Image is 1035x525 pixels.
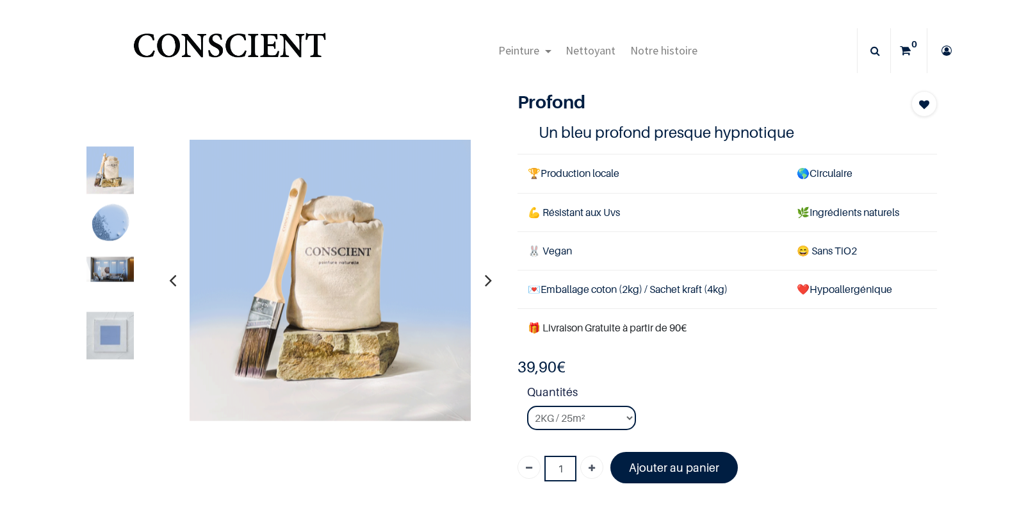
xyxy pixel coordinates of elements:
[86,256,134,281] img: Product image
[131,26,329,76] img: Conscient
[131,26,329,76] a: Logo of Conscient
[517,456,541,479] a: Supprimer
[528,321,687,334] font: 🎁 Livraison Gratuite à partir de 90€
[528,283,541,296] span: 💌
[891,28,927,73] a: 0
[491,28,558,73] a: Peinture
[517,91,874,113] h1: Profond
[786,154,937,193] td: Circulaire
[86,201,134,249] img: Product image
[919,97,929,112] span: Add to wishlist
[517,358,566,376] b: €
[911,91,937,117] button: Add to wishlist
[527,383,937,406] strong: Quantités
[610,452,738,483] a: Ajouter au panier
[786,193,937,231] td: Ingrédients naturels
[86,146,134,194] img: Product image
[539,122,917,142] h4: Un bleu profond presque hypnotique
[528,167,541,179] span: 🏆
[786,270,937,308] td: ❤️Hypoallergénique
[797,244,817,257] span: 😄 S
[629,461,719,474] font: Ajouter au panier
[528,206,620,219] span: 💪 Résistant aux Uvs
[517,154,786,193] td: Production locale
[517,270,786,308] td: Emballage coton (2kg) / Sachet kraft (4kg)
[566,43,615,58] span: Nettoyant
[498,43,539,58] span: Peinture
[786,231,937,270] td: ans TiO2
[517,358,557,376] span: 39,90
[797,206,810,219] span: 🌿
[630,43,697,58] span: Notre histoire
[908,38,920,51] sup: 0
[86,312,134,359] img: Product image
[528,244,572,257] span: 🐰 Vegan
[190,139,471,421] img: Product image
[580,456,603,479] a: Ajouter
[797,167,810,179] span: 🌎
